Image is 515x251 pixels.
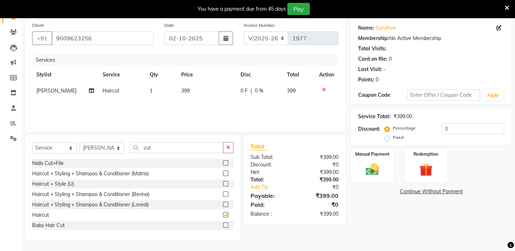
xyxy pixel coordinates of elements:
label: Redemption [414,151,438,157]
div: Haircut + Styling + Shampoo & Conditioner (Loreal) [32,201,149,209]
span: 399 [287,87,296,94]
div: Paid: [245,200,294,209]
th: Price [177,67,237,83]
th: Action [315,67,338,83]
div: ₹399.00 [294,191,344,200]
th: Disc [236,67,283,83]
div: 0 [389,55,392,63]
div: ₹0 [303,184,344,191]
div: Net: [245,169,294,176]
div: Nails Cut+File [32,160,64,167]
div: Balance : [245,210,294,218]
span: 0 % [255,87,263,95]
div: Service Total: [358,113,391,120]
button: +91 [32,31,52,45]
span: Total [251,143,267,150]
a: Continue Without Payment [352,188,510,195]
th: Service [98,67,145,83]
input: Search or Scan [130,142,223,153]
span: Haircut [103,87,119,94]
div: No Active Membership [358,35,504,42]
div: Haircut + Styling + Shampoo & Conditioner (Berina) [32,191,149,198]
div: Card on file: [358,55,387,63]
span: [PERSON_NAME] [36,87,76,94]
div: Coupon Code [358,91,407,99]
div: ₹399.00 [294,169,344,176]
div: Discount: [245,161,294,169]
th: Stylist [32,67,98,83]
div: Baby Hair Cut [32,222,65,229]
div: Membership: [358,35,389,42]
input: Enter Offer / Coupon Code [407,90,480,101]
span: 0 F [241,87,248,95]
div: You have a payment due from 45 days [198,5,286,13]
div: ₹399.00 [294,176,344,184]
span: 1 [150,87,153,94]
label: Fixed [393,134,403,141]
div: - [383,66,386,73]
div: Haircut + Style (U) [32,180,74,188]
a: Sandhya [376,24,396,32]
img: _gift.svg [415,162,437,178]
span: 399 [181,87,190,94]
div: Total Visits: [358,45,386,52]
div: ₹399.00 [294,210,344,218]
label: Client [32,22,44,29]
div: Points: [358,76,374,84]
span: | [251,87,252,95]
th: Qty [145,67,177,83]
div: Haircut + Styling + Shampoo & Conditioner (Matrix) [32,170,149,177]
label: Invoice Number [244,22,275,29]
div: ₹399.00 [294,154,344,161]
label: Date [164,22,174,29]
button: Pay [287,3,310,15]
div: Discount: [358,125,380,133]
div: Services [33,54,344,67]
label: Percentage [393,125,416,131]
input: Search by Name/Mobile/Email/Code [51,31,154,45]
a: Add Tip [245,184,303,191]
div: Last Visit: [358,66,382,73]
button: Apply [483,90,503,101]
div: Sub Total: [245,154,294,161]
div: Name: [358,24,374,32]
label: Manual Payment [355,151,390,157]
div: ₹0 [294,200,344,209]
div: 0 [376,76,378,84]
div: Total: [245,176,294,184]
div: Payable: [245,191,294,200]
div: ₹0 [294,161,344,169]
div: Haircut [32,211,49,219]
th: Total [283,67,315,83]
img: _cash.svg [362,162,383,177]
div: ₹399.00 [393,113,412,120]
